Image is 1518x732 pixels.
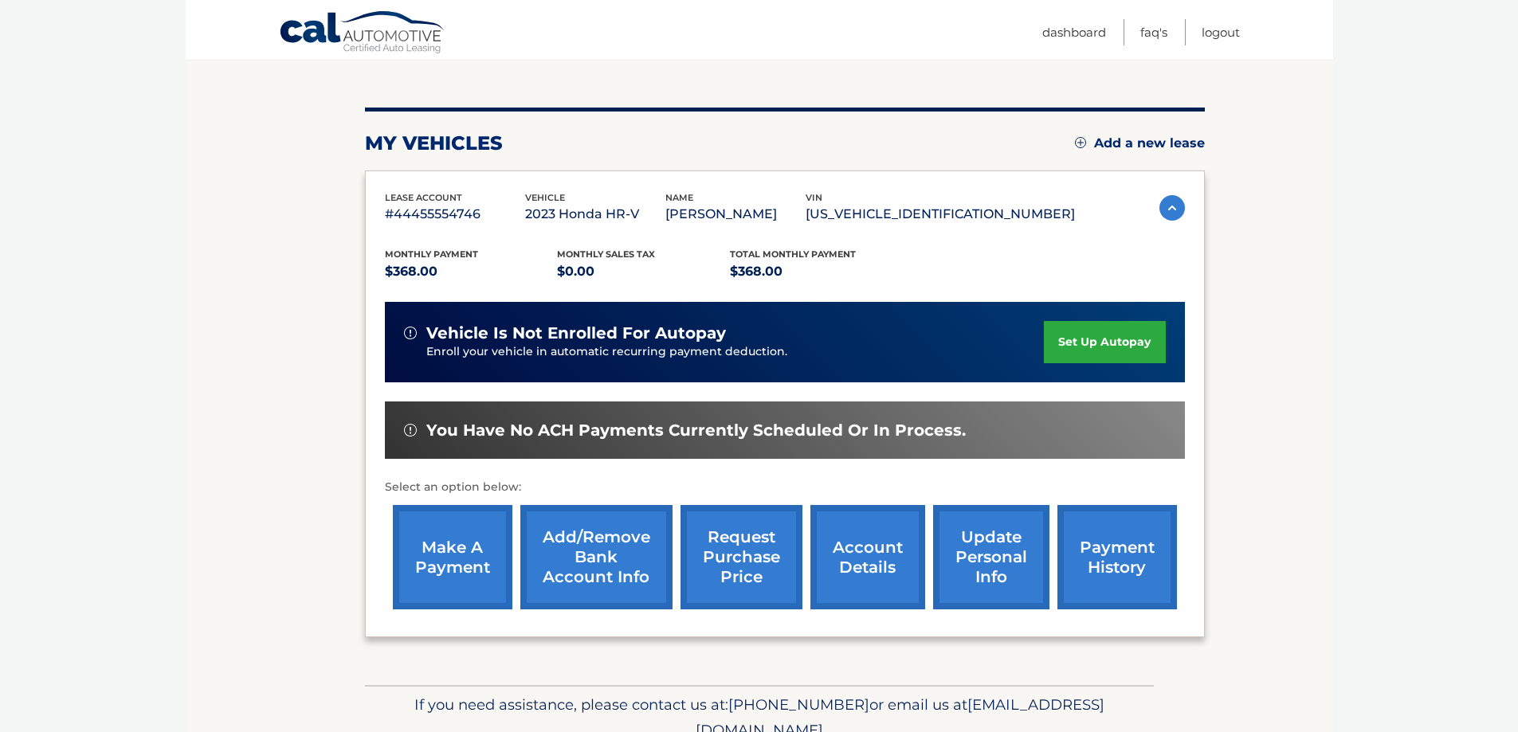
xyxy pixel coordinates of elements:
[557,249,655,260] span: Monthly sales Tax
[730,260,903,283] p: $368.00
[665,192,693,203] span: name
[426,343,1045,361] p: Enroll your vehicle in automatic recurring payment deduction.
[1057,505,1177,609] a: payment history
[665,203,806,225] p: [PERSON_NAME]
[810,505,925,609] a: account details
[681,505,802,609] a: request purchase price
[806,203,1075,225] p: [US_VEHICLE_IDENTIFICATION_NUMBER]
[1075,137,1086,148] img: add.svg
[933,505,1049,609] a: update personal info
[393,505,512,609] a: make a payment
[426,323,726,343] span: vehicle is not enrolled for autopay
[385,260,558,283] p: $368.00
[404,327,417,339] img: alert-white.svg
[520,505,673,609] a: Add/Remove bank account info
[1042,19,1106,45] a: Dashboard
[365,131,503,155] h2: my vehicles
[404,424,417,436] img: alert-white.svg
[557,260,730,283] p: $0.00
[1075,135,1205,151] a: Add a new lease
[385,249,478,260] span: Monthly Payment
[730,249,856,260] span: Total Monthly Payment
[525,192,565,203] span: vehicle
[385,478,1185,497] p: Select an option below:
[525,203,665,225] p: 2023 Honda HR-V
[1159,195,1185,221] img: accordion-active.svg
[385,192,462,203] span: lease account
[1202,19,1240,45] a: Logout
[385,203,525,225] p: #44455554746
[728,695,869,714] span: [PHONE_NUMBER]
[1140,19,1167,45] a: FAQ's
[279,10,446,57] a: Cal Automotive
[806,192,822,203] span: vin
[426,421,966,440] span: You have no ACH payments currently scheduled or in process.
[1044,321,1165,363] a: set up autopay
